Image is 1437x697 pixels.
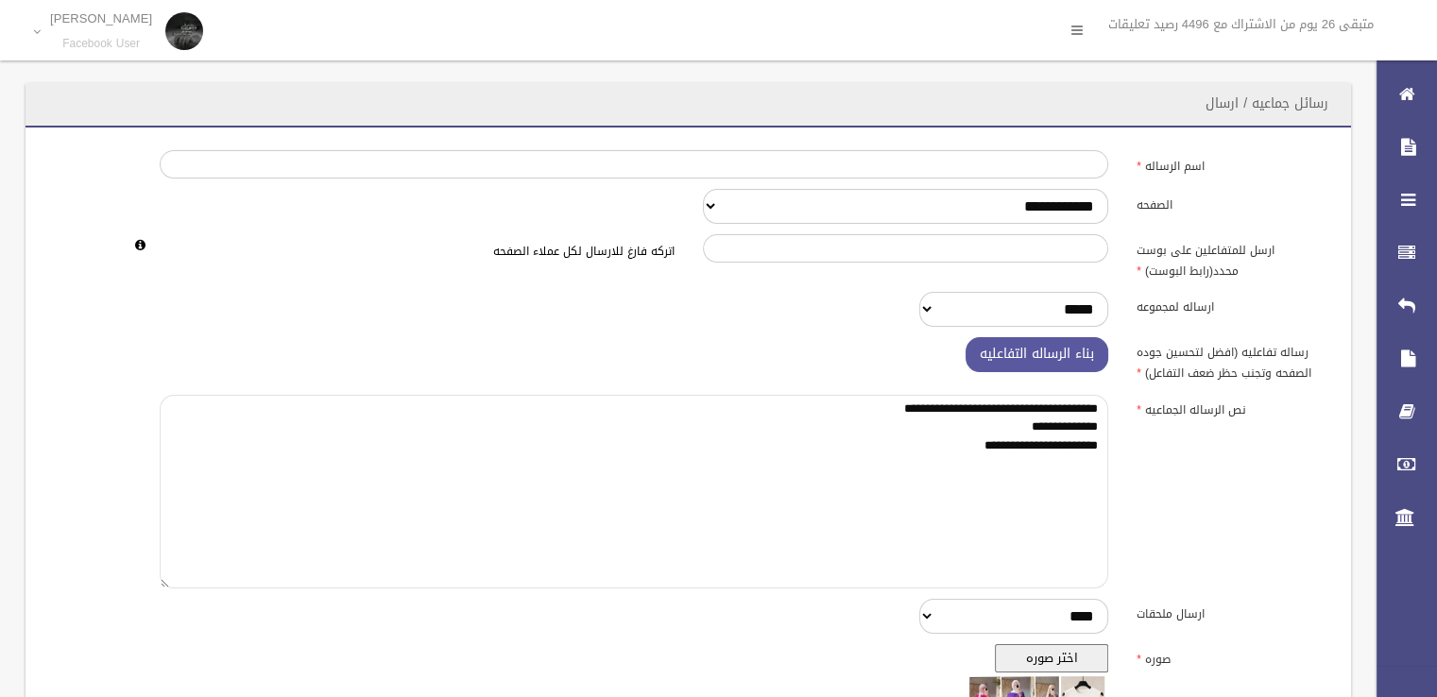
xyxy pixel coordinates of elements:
[995,644,1108,672] button: اختر صوره
[1122,337,1340,384] label: رساله تفاعليه (افضل لتحسين جوده الصفحه وتجنب حظر ضعف التفاعل)
[50,11,152,25] p: [PERSON_NAME]
[1122,599,1340,625] label: ارسال ملحقات
[966,337,1108,372] button: بناء الرساله التفاعليه
[1122,234,1340,281] label: ارسل للمتفاعلين على بوست محدد(رابط البوست)
[1122,189,1340,215] label: الصفحه
[1122,395,1340,421] label: نص الرساله الجماعيه
[160,246,675,258] h6: اتركه فارغ للارسال لكل عملاء الصفحه
[50,37,152,51] small: Facebook User
[1122,644,1340,671] label: صوره
[1122,150,1340,177] label: اسم الرساله
[1122,292,1340,318] label: ارساله لمجموعه
[1183,85,1351,122] header: رسائل جماعيه / ارسال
